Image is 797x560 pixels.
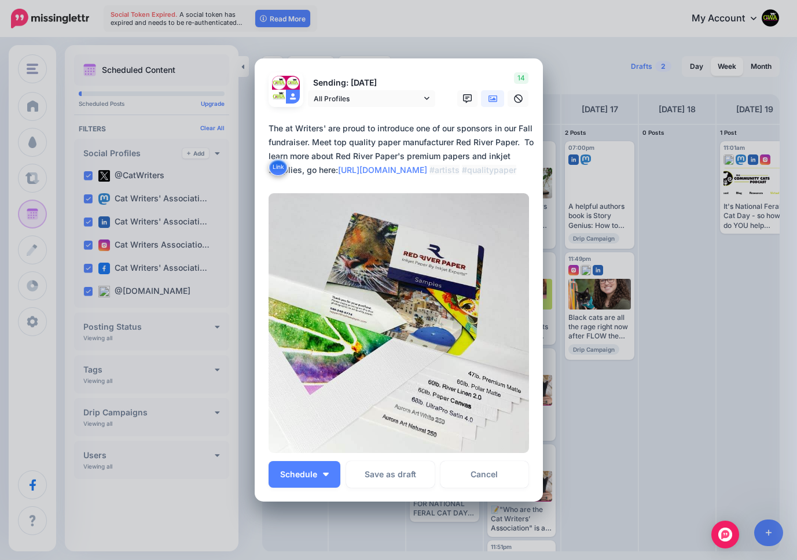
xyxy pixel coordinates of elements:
[308,76,435,90] p: Sending: [DATE]
[286,90,300,104] img: user_default_image.png
[440,461,529,488] a: Cancel
[286,76,300,90] img: 45698106_333706100514846_7785613158785220608_n-bsa140427.jpg
[346,461,435,488] button: Save as draft
[323,473,329,476] img: arrow-down-white.png
[314,93,421,105] span: All Profiles
[269,159,288,176] button: Link
[308,90,435,107] a: All Profiles
[272,90,286,104] img: 326279769_1240690483185035_8704348640003314294_n-bsa141107.png
[514,72,528,84] span: 14
[269,121,535,177] div: The at Writers' are proud to introduce one of our sponsors in our Fall fundraiser. Meet top quali...
[280,470,317,478] span: Schedule
[269,193,529,453] img: STWX2GU7X3H2XCYI4DL63CJKE9RM5IFH.png
[272,76,286,90] img: 1qlX9Brh-74720.jpg
[711,521,739,548] div: Open Intercom Messenger
[269,461,340,488] button: Schedule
